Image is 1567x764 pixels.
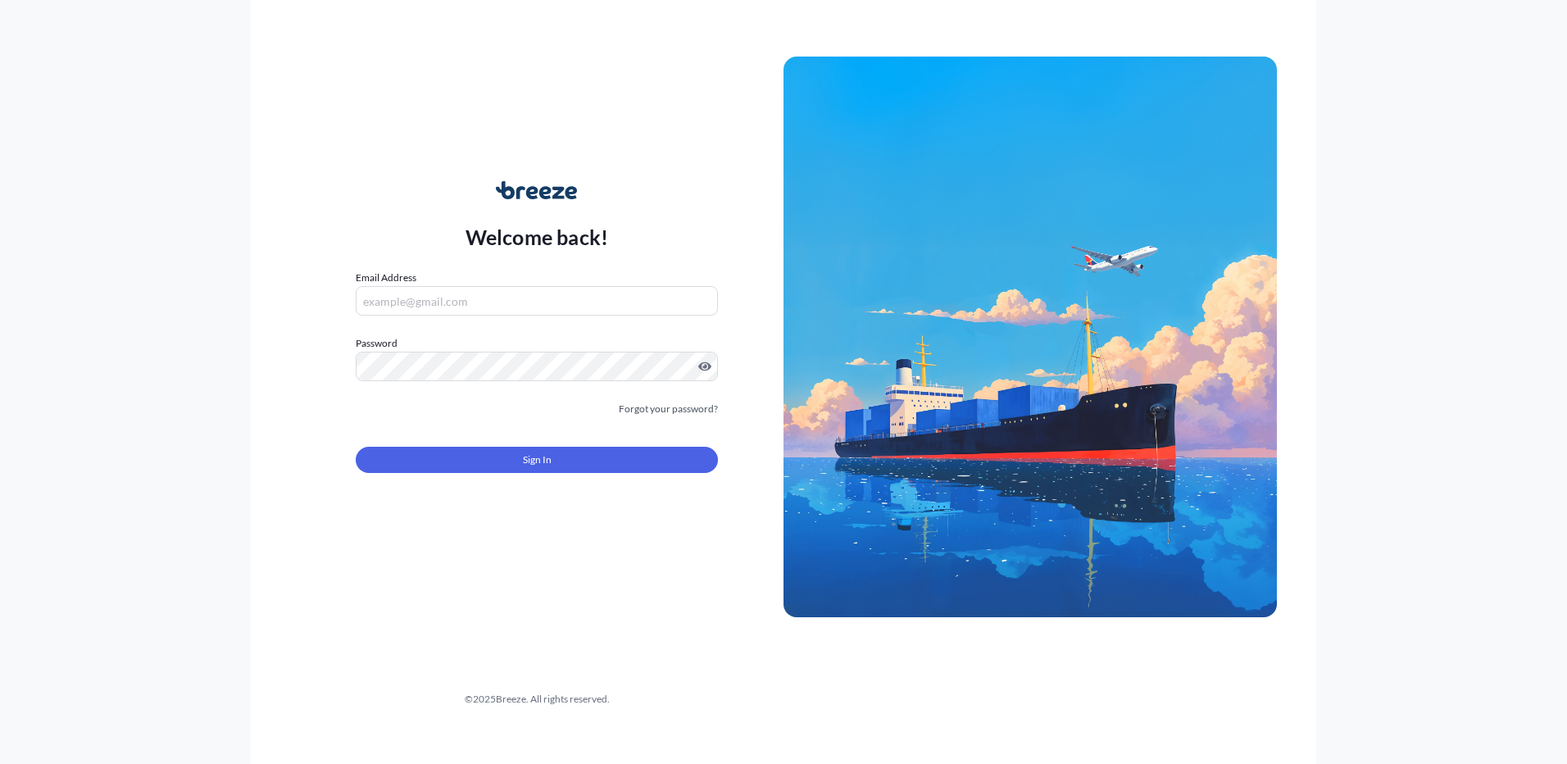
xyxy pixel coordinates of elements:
[356,335,718,352] label: Password
[783,57,1277,617] img: Ship illustration
[290,691,783,707] div: © 2025 Breeze. All rights reserved.
[356,286,718,316] input: example@gmail.com
[466,224,609,250] p: Welcome back!
[619,401,718,417] a: Forgot your password?
[698,360,711,373] button: Show password
[356,447,718,473] button: Sign In
[356,270,416,286] label: Email Address
[523,452,552,468] span: Sign In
